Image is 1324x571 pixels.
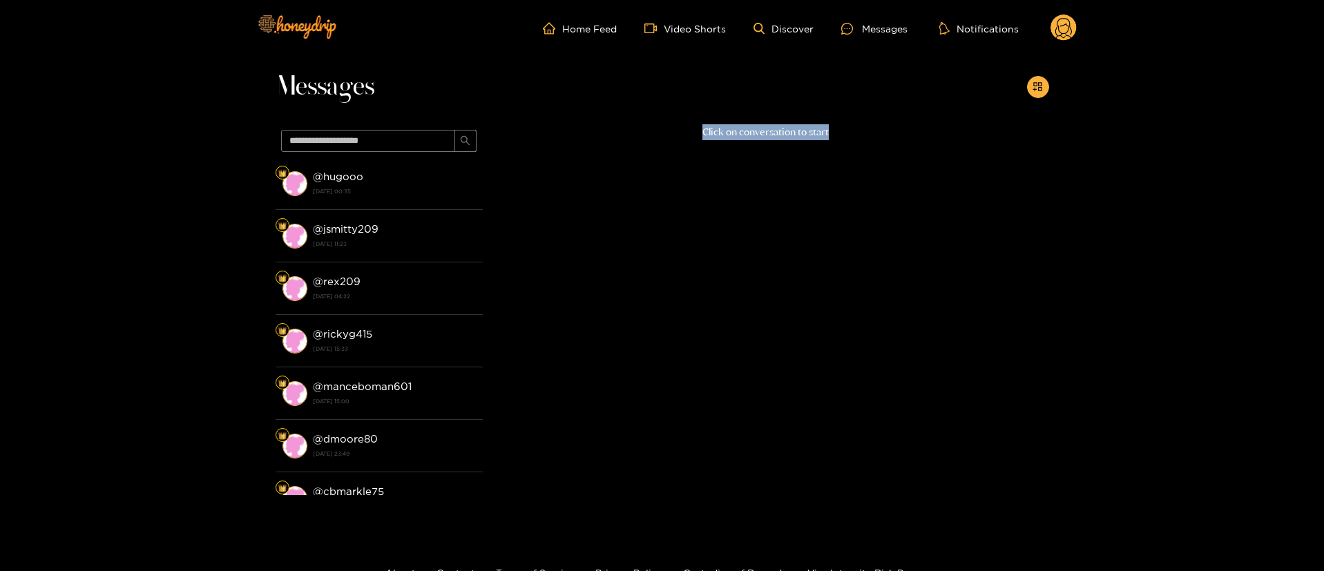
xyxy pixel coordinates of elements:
[282,329,307,354] img: conversation
[276,70,374,104] span: Messages
[313,380,412,392] strong: @ manceboman601
[278,222,287,230] img: Fan Level
[282,171,307,196] img: conversation
[454,130,477,152] button: search
[278,379,287,387] img: Fan Level
[278,432,287,440] img: Fan Level
[278,484,287,492] img: Fan Level
[278,274,287,282] img: Fan Level
[278,327,287,335] img: Fan Level
[313,275,361,287] strong: @ rex209
[1033,81,1043,93] span: appstore-add
[543,22,562,35] span: home
[841,21,908,37] div: Messages
[282,486,307,511] img: conversation
[313,342,476,355] strong: [DATE] 15:33
[460,135,470,147] span: search
[313,238,476,250] strong: [DATE] 11:23
[754,23,814,35] a: Discover
[313,433,378,445] strong: @ dmoore80
[543,22,617,35] a: Home Feed
[313,223,378,235] strong: @ jsmitty209
[282,276,307,301] img: conversation
[313,185,476,197] strong: [DATE] 00:35
[1027,76,1049,98] button: appstore-add
[483,124,1049,140] p: Click on conversation to start
[282,434,307,458] img: conversation
[278,169,287,177] img: Fan Level
[644,22,726,35] a: Video Shorts
[313,328,372,340] strong: @ rickyg415
[313,171,363,182] strong: @ hugooo
[644,22,664,35] span: video-camera
[313,447,476,460] strong: [DATE] 23:49
[313,395,476,407] strong: [DATE] 15:00
[282,381,307,406] img: conversation
[282,224,307,249] img: conversation
[313,290,476,302] strong: [DATE] 04:22
[935,21,1023,35] button: Notifications
[313,485,384,497] strong: @ cbmarkle75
